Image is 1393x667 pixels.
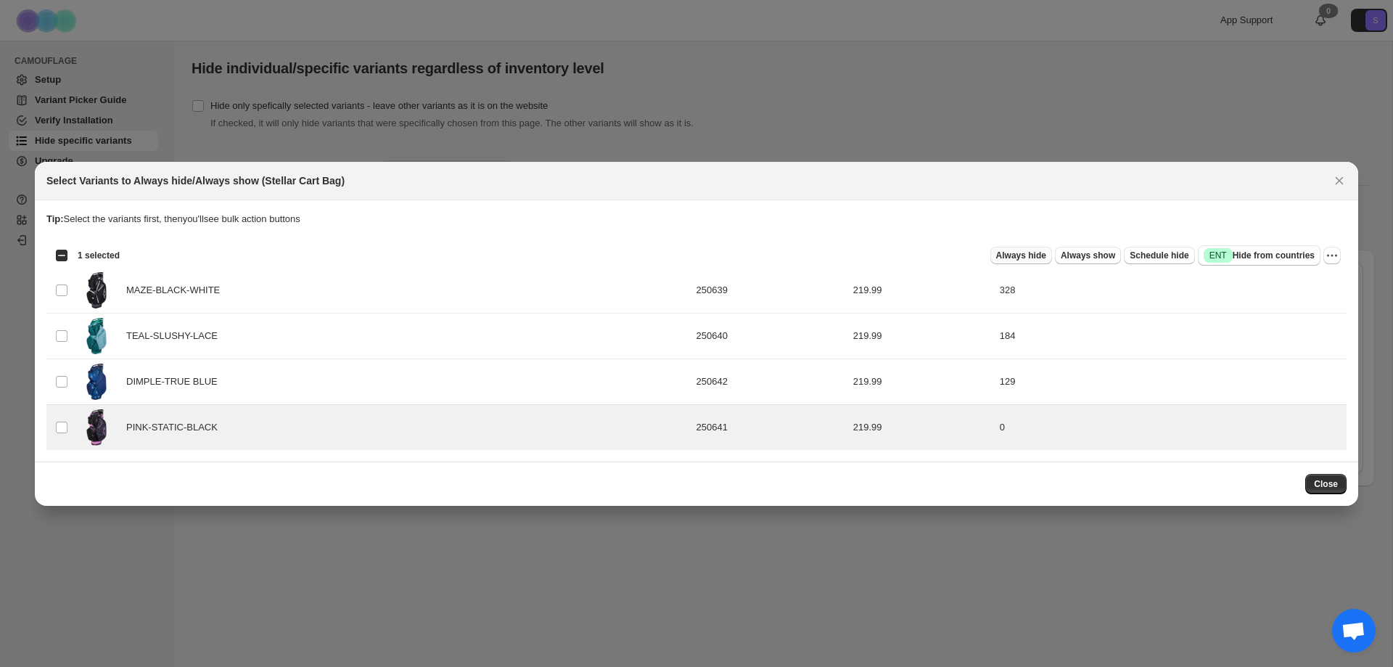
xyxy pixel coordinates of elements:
img: 250642-DIMPLE-TRUEBLUE.webp [78,364,115,400]
button: More actions [1323,247,1341,264]
button: Close [1329,171,1349,191]
td: 219.99 [849,404,995,450]
td: 0 [995,404,1347,450]
span: DIMPLE-TRUE BLUE [126,375,226,389]
button: Always show [1055,247,1121,264]
span: TEAL-SLUSHY-LACE [126,329,226,343]
td: 250640 [692,313,849,359]
button: Always hide [990,247,1052,264]
button: Close [1305,474,1347,494]
span: Schedule hide [1130,250,1188,261]
img: 250640-TEAL-SLUSHY-LACE.webp [78,318,115,354]
td: 328 [995,267,1347,313]
td: 250641 [692,404,849,450]
span: Always hide [996,250,1046,261]
span: Close [1314,478,1338,490]
td: 129 [995,359,1347,404]
p: Select the variants first, then you'll see bulk action buttons [46,212,1347,226]
td: 184 [995,313,1347,359]
button: Schedule hide [1124,247,1194,264]
td: 250639 [692,267,849,313]
td: 250642 [692,359,849,404]
td: 219.99 [849,267,995,313]
img: 250639-MAZE-BLK-WHITE.webp [78,272,115,308]
td: 219.99 [849,359,995,404]
span: PINK-STATIC-BLACK [126,420,226,435]
img: 250641-PINK-STATIC-BLK.webp [78,409,115,446]
h2: Select Variants to Always hide/Always show (Stellar Cart Bag) [46,173,345,188]
button: SuccessENTHide from countries [1198,245,1320,266]
div: Open chat [1332,609,1376,652]
span: Always show [1061,250,1115,261]
span: ENT [1209,250,1227,261]
strong: Tip: [46,213,64,224]
span: Hide from countries [1204,248,1315,263]
span: MAZE-BLACK-WHITE [126,283,228,298]
span: 1 selected [78,250,120,261]
td: 219.99 [849,313,995,359]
